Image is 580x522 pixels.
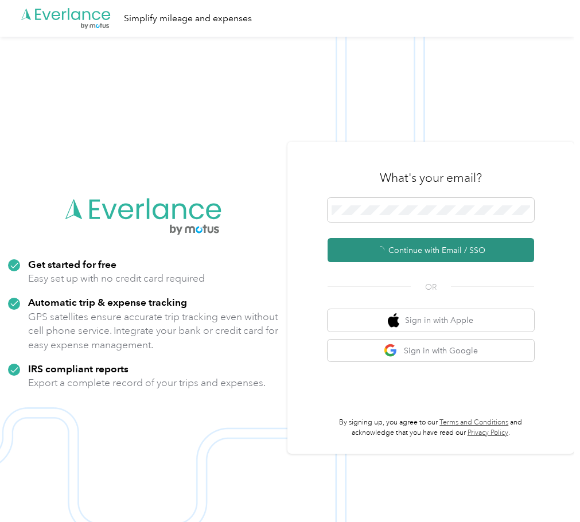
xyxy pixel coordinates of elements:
strong: IRS compliant reports [28,363,129,375]
button: apple logoSign in with Apple [328,309,534,332]
a: Terms and Conditions [439,418,508,427]
h3: What's your email? [380,170,482,186]
span: OR [411,281,451,293]
a: Privacy Policy [468,428,508,437]
div: Simplify mileage and expenses [124,11,252,26]
p: Export a complete record of your trips and expenses. [28,376,266,390]
p: Easy set up with no credit card required [28,271,205,286]
p: GPS satellites ensure accurate trip tracking even without cell phone service. Integrate your bank... [28,310,279,352]
img: apple logo [388,313,399,328]
p: By signing up, you agree to our and acknowledge that you have read our . [328,418,534,438]
strong: Get started for free [28,258,116,270]
strong: Automatic trip & expense tracking [28,296,187,308]
img: google logo [384,344,398,358]
button: Continue with Email / SSO [328,238,534,262]
button: google logoSign in with Google [328,340,534,362]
